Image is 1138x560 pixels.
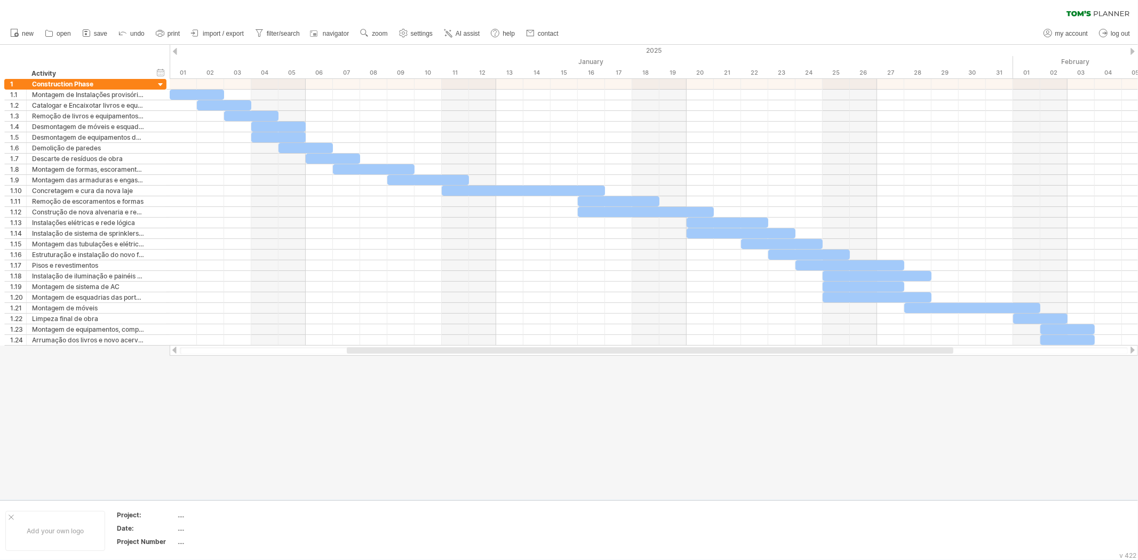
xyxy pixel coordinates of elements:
div: Desmontagem de móveis e esquadrias [32,122,144,132]
div: .... [178,524,267,533]
div: Tuesday, 21 January 2025 [714,67,741,78]
div: Wednesday, 1 January 2025 [170,67,197,78]
div: Wednesday, 22 January 2025 [741,67,768,78]
span: help [503,30,515,37]
div: .... [178,510,267,519]
div: Limpeza final de obra [32,314,144,324]
div: 1.18 [10,271,26,281]
a: open [42,27,74,41]
div: Demolição de paredes [32,143,144,153]
div: 1.19 [10,282,26,292]
span: save [94,30,107,37]
a: settings [396,27,436,41]
div: January 2025 [170,56,1013,67]
span: AI assist [456,30,480,37]
div: Thursday, 9 January 2025 [387,67,415,78]
div: Pisos e revestimentos [32,260,144,270]
div: 1.22 [10,314,26,324]
div: 1.23 [10,324,26,334]
span: open [57,30,71,37]
div: Add your own logo [5,511,105,551]
div: Wednesday, 29 January 2025 [932,67,959,78]
div: Monday, 27 January 2025 [877,67,904,78]
div: 1.8 [10,164,26,174]
div: .... [178,537,267,546]
div: 1.7 [10,154,26,164]
div: Construção de nova alvenaria e revestimentos de paredes [32,207,144,217]
div: 1.17 [10,260,26,270]
div: Montagem de móveis [32,303,144,313]
span: settings [411,30,433,37]
span: import / export [203,30,244,37]
div: Sunday, 12 January 2025 [469,67,496,78]
div: Monday, 20 January 2025 [687,67,714,78]
div: 1.12 [10,207,26,217]
div: Montagem de sistema de AC [32,282,144,292]
div: 1.9 [10,175,26,185]
a: contact [523,27,562,41]
div: Friday, 10 January 2025 [415,67,442,78]
div: Saturday, 11 January 2025 [442,67,469,78]
div: Construction Phase [32,79,144,89]
div: 1.3 [10,111,26,121]
div: 1.11 [10,196,26,206]
div: Catalogar e Encaixotar livros e equipamentos [32,100,144,110]
div: Instalação de iluminação e painéis de LED [32,271,144,281]
div: Thursday, 30 January 2025 [959,67,986,78]
span: my account [1055,30,1088,37]
a: zoom [357,27,391,41]
div: Wednesday, 8 January 2025 [360,67,387,78]
div: 1.5 [10,132,26,142]
div: Concretagem e cura da nova laje [32,186,144,196]
div: Instalação de sistema de sprinklers e automação [32,228,144,238]
div: 1.24 [10,335,26,345]
div: Saturday, 1 February 2025 [1013,67,1040,78]
div: 1.10 [10,186,26,196]
div: 1.14 [10,228,26,238]
div: Tuesday, 4 February 2025 [1095,67,1122,78]
div: Thursday, 23 January 2025 [768,67,795,78]
div: Monday, 3 February 2025 [1068,67,1095,78]
div: 1.13 [10,218,26,228]
div: Montagem das armaduras e engastes na estrutura atual [32,175,144,185]
div: Sunday, 2 February 2025 [1040,67,1068,78]
a: import / export [188,27,247,41]
div: 1.1 [10,90,26,100]
a: navigator [308,27,352,41]
div: Montagem de formas, escoramento e conduites para nova laje [32,164,144,174]
div: Sunday, 5 January 2025 [278,67,306,78]
div: 1.21 [10,303,26,313]
div: Project: [117,510,176,519]
div: Desmontagem de equipamentos de AC, Rede Lógica e elétrica [32,132,144,142]
div: 1.20 [10,292,26,302]
div: 1.15 [10,239,26,249]
a: new [7,27,37,41]
span: new [22,30,34,37]
div: Sunday, 19 January 2025 [659,67,687,78]
div: Montagem de Instalações provisórias e Mobilização [32,90,144,100]
div: 1 [10,79,26,89]
div: Arrumação dos livros e novo acervo da biblioteca [32,335,144,345]
div: Remoção de livros e equipamentos para sala depósito [32,111,144,121]
div: Saturday, 18 January 2025 [632,67,659,78]
a: help [488,27,518,41]
div: Saturday, 4 January 2025 [251,67,278,78]
div: Tuesday, 7 January 2025 [333,67,360,78]
a: my account [1041,27,1091,41]
div: Monday, 13 January 2025 [496,67,523,78]
div: Thursday, 16 January 2025 [578,67,605,78]
div: Instalações elétricas e rede lógica [32,218,144,228]
div: 1.2 [10,100,26,110]
div: Thursday, 2 January 2025 [197,67,224,78]
div: Montagem de equipamentos, computadores, impressoras, WIFI [32,324,144,334]
a: filter/search [252,27,303,41]
span: undo [130,30,145,37]
span: navigator [323,30,349,37]
div: Tuesday, 28 January 2025 [904,67,932,78]
div: Remoção de escoramentos e formas [32,196,144,206]
div: Descarte de resíduos de obra [32,154,144,164]
a: print [153,27,183,41]
div: v 422 [1119,551,1136,559]
div: Project Number [117,537,176,546]
span: zoom [372,30,387,37]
